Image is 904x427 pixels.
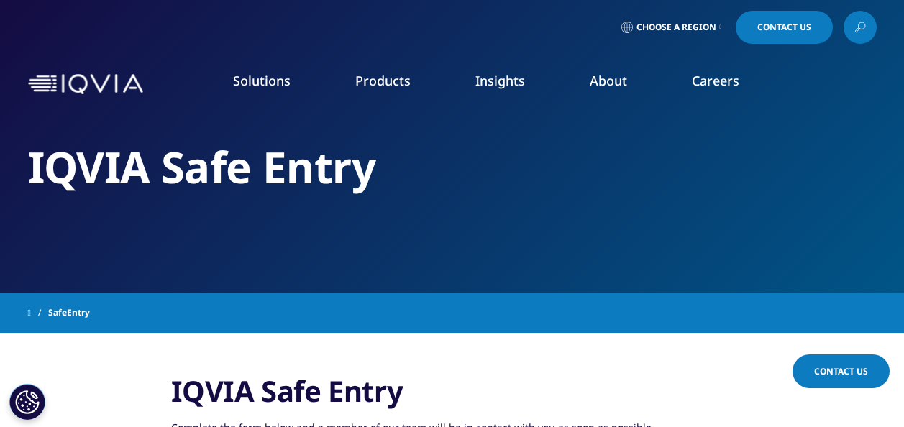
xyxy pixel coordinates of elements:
[814,365,868,377] span: Contact Us
[793,354,890,388] a: Contact Us
[149,50,877,118] nav: Primary
[475,72,525,89] a: Insights
[171,373,734,409] h3: IQVIA Safe Entry
[9,384,45,420] button: Cookies Settings
[28,74,143,95] img: IQVIA Healthcare Information Technology and Pharma Clinical Research Company
[636,22,716,33] span: Choose a Region
[48,300,90,326] span: SafeEntry
[757,23,811,32] span: Contact Us
[233,72,291,89] a: Solutions
[692,72,739,89] a: Careers
[355,72,411,89] a: Products
[28,140,877,194] h2: IQVIA Safe Entry
[736,11,833,44] a: Contact Us
[590,72,627,89] a: About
